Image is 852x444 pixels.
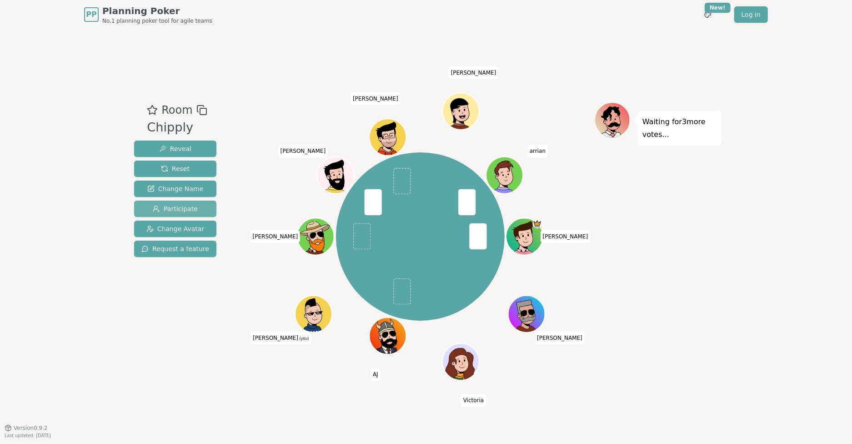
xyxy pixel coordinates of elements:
[147,102,158,118] button: Add as favourite
[147,118,207,137] div: Chipply
[461,394,486,407] span: Click to change your name
[134,141,216,157] button: Reveal
[134,201,216,217] button: Participate
[371,368,381,381] span: Click to change your name
[102,17,212,25] span: No.1 planning poker tool for agile teams
[642,116,717,141] p: Waiting for 3 more votes...
[700,6,716,23] button: New!
[351,92,401,105] span: Click to change your name
[296,297,331,332] button: Click to change your avatar
[541,230,591,243] span: Click to change your name
[141,244,209,253] span: Request a feature
[14,424,48,432] span: Version 0.9.2
[5,424,48,432] button: Version0.9.2
[86,9,96,20] span: PP
[146,224,205,233] span: Change Avatar
[134,181,216,197] button: Change Name
[734,6,768,23] a: Log in
[251,230,301,243] span: Click to change your name
[161,102,192,118] span: Room
[5,433,51,438] span: Last updated: [DATE]
[153,204,198,213] span: Participate
[147,184,203,193] span: Change Name
[705,3,731,13] div: New!
[134,221,216,237] button: Change Avatar
[161,164,190,173] span: Reset
[134,241,216,257] button: Request a feature
[298,337,309,341] span: (you)
[449,66,499,79] span: Click to change your name
[278,145,328,157] span: Click to change your name
[533,219,542,228] span: Dylan is the host
[84,5,212,25] a: PPPlanning PokerNo.1 planning poker tool for agile teams
[535,332,585,344] span: Click to change your name
[159,144,191,153] span: Reveal
[527,145,548,157] span: Click to change your name
[134,161,216,177] button: Reset
[102,5,212,17] span: Planning Poker
[251,332,311,344] span: Click to change your name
